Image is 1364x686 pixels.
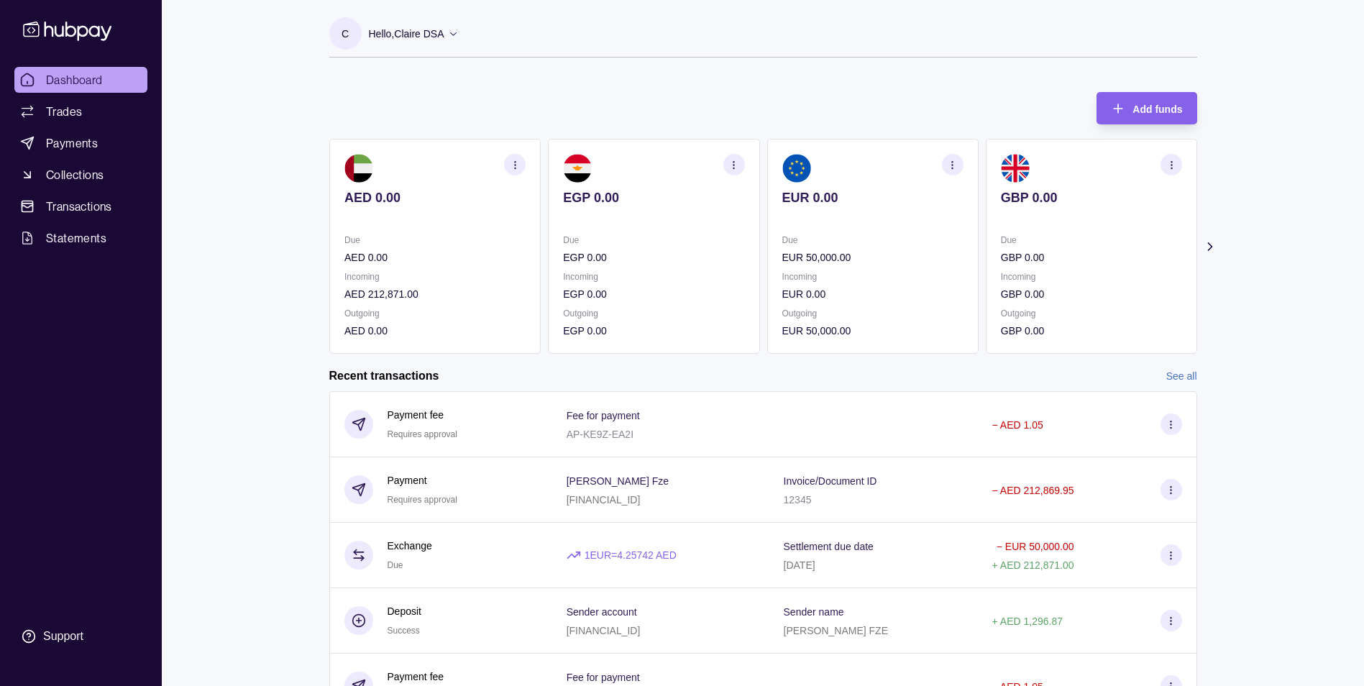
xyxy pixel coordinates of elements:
[14,67,147,93] a: Dashboard
[1097,92,1196,124] button: Add funds
[344,323,526,339] p: AED 0.00
[46,166,104,183] span: Collections
[563,154,592,183] img: eg
[563,232,744,248] p: Due
[1000,323,1181,339] p: GBP 0.00
[344,250,526,265] p: AED 0.00
[1000,306,1181,321] p: Outgoing
[567,606,637,618] p: Sender account
[784,494,812,506] p: 12345
[1000,269,1181,285] p: Incoming
[992,616,1063,627] p: + AED 1,296.87
[344,232,526,248] p: Due
[784,625,888,636] p: [PERSON_NAME] FZE
[344,306,526,321] p: Outgoing
[14,99,147,124] a: Trades
[1000,286,1181,302] p: GBP 0.00
[388,669,444,685] p: Payment fee
[46,198,112,215] span: Transactions
[585,547,677,563] p: 1 EUR = 4.25742 AED
[14,225,147,251] a: Statements
[342,26,349,42] p: C
[784,606,844,618] p: Sender name
[567,625,641,636] p: [FINANCIAL_ID]
[388,603,421,619] p: Deposit
[782,323,963,339] p: EUR 50,000.00
[1000,154,1029,183] img: gb
[344,190,526,206] p: AED 0.00
[388,472,457,488] p: Payment
[782,154,810,183] img: eu
[388,560,403,570] span: Due
[388,538,432,554] p: Exchange
[14,621,147,651] a: Support
[563,190,744,206] p: EGP 0.00
[997,541,1074,552] p: − EUR 50,000.00
[46,71,103,88] span: Dashboard
[344,269,526,285] p: Incoming
[14,162,147,188] a: Collections
[344,286,526,302] p: AED 212,871.00
[1000,232,1181,248] p: Due
[563,286,744,302] p: EGP 0.00
[567,475,669,487] p: [PERSON_NAME] Fze
[388,407,457,423] p: Payment fee
[14,130,147,156] a: Payments
[388,626,420,636] span: Success
[1166,368,1197,384] a: See all
[782,286,963,302] p: EUR 0.00
[388,429,457,439] span: Requires approval
[344,154,373,183] img: ae
[782,269,963,285] p: Incoming
[14,193,147,219] a: Transactions
[784,475,877,487] p: Invoice/Document ID
[388,495,457,505] span: Requires approval
[46,229,106,247] span: Statements
[369,26,444,42] p: Hello, Claire DSA
[784,559,815,571] p: [DATE]
[1000,250,1181,265] p: GBP 0.00
[329,368,439,384] h2: Recent transactions
[992,485,1074,496] p: − AED 212,869.95
[567,410,640,421] p: Fee for payment
[992,419,1043,431] p: − AED 1.05
[567,429,633,440] p: AP-KE9Z-EA2I
[782,190,963,206] p: EUR 0.00
[563,269,744,285] p: Incoming
[784,541,874,552] p: Settlement due date
[563,250,744,265] p: EGP 0.00
[563,323,744,339] p: EGP 0.00
[567,494,641,506] p: [FINANCIAL_ID]
[46,134,98,152] span: Payments
[782,232,963,248] p: Due
[782,250,963,265] p: EUR 50,000.00
[992,559,1074,571] p: + AED 212,871.00
[1132,104,1182,115] span: Add funds
[563,306,744,321] p: Outgoing
[567,672,640,683] p: Fee for payment
[46,103,82,120] span: Trades
[782,306,963,321] p: Outgoing
[1000,190,1181,206] p: GBP 0.00
[43,628,83,644] div: Support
